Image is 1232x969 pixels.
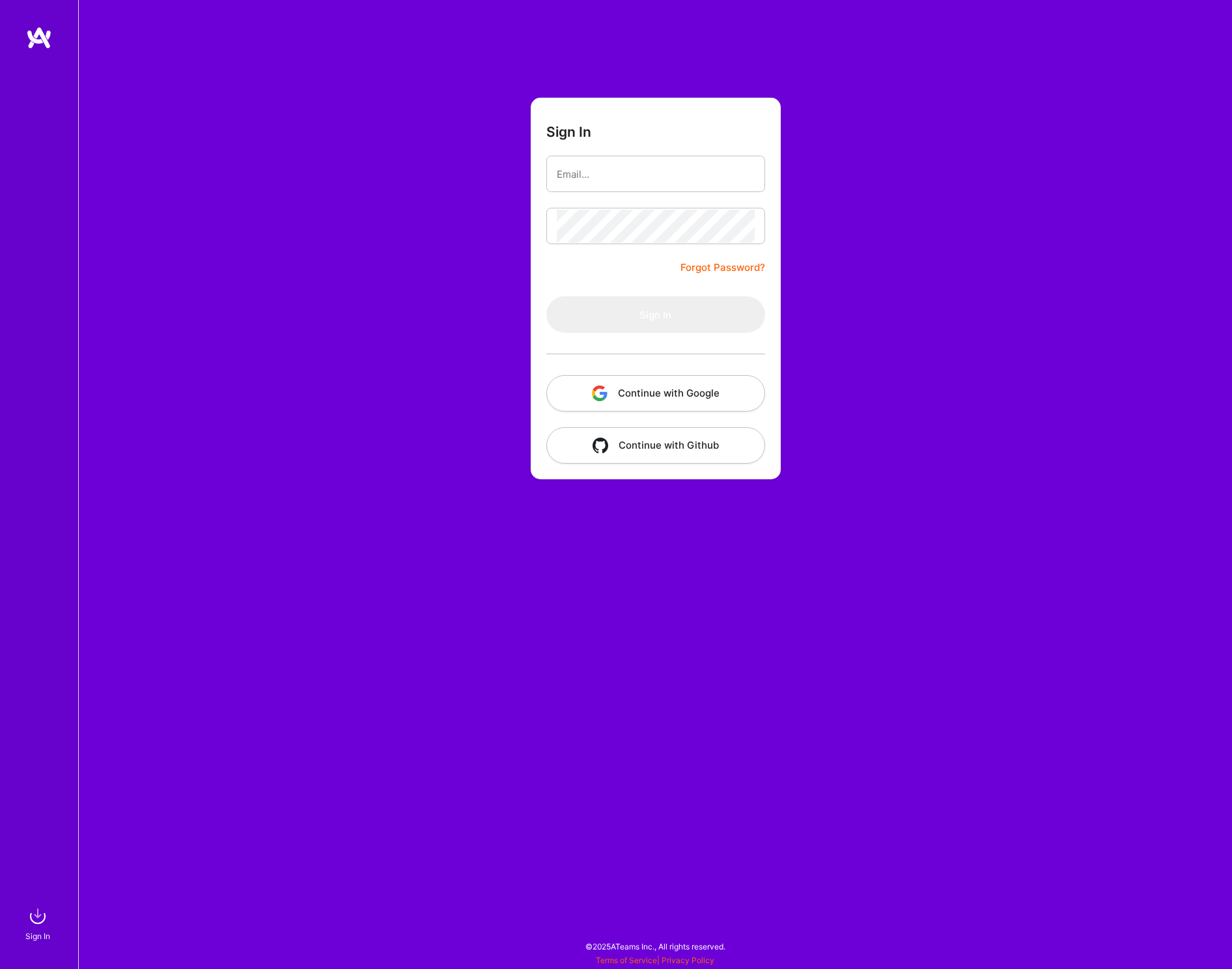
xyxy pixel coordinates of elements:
[546,124,591,140] h3: Sign In
[25,929,50,943] div: Sign In
[27,903,51,943] a: sign inSign In
[592,386,608,401] img: icon
[680,260,765,275] a: Forgot Password?
[546,296,765,333] button: Sign In
[546,375,765,412] button: Continue with Google
[557,158,755,191] input: Email...
[596,955,714,965] span: |
[593,438,608,453] img: icon
[596,955,657,965] a: Terms of Service
[78,930,1232,962] div: © 2025 ATeams Inc., All rights reserved.
[26,26,52,49] img: logo
[546,427,765,464] button: Continue with Github
[662,955,714,965] a: Privacy Policy
[25,903,51,929] img: sign in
